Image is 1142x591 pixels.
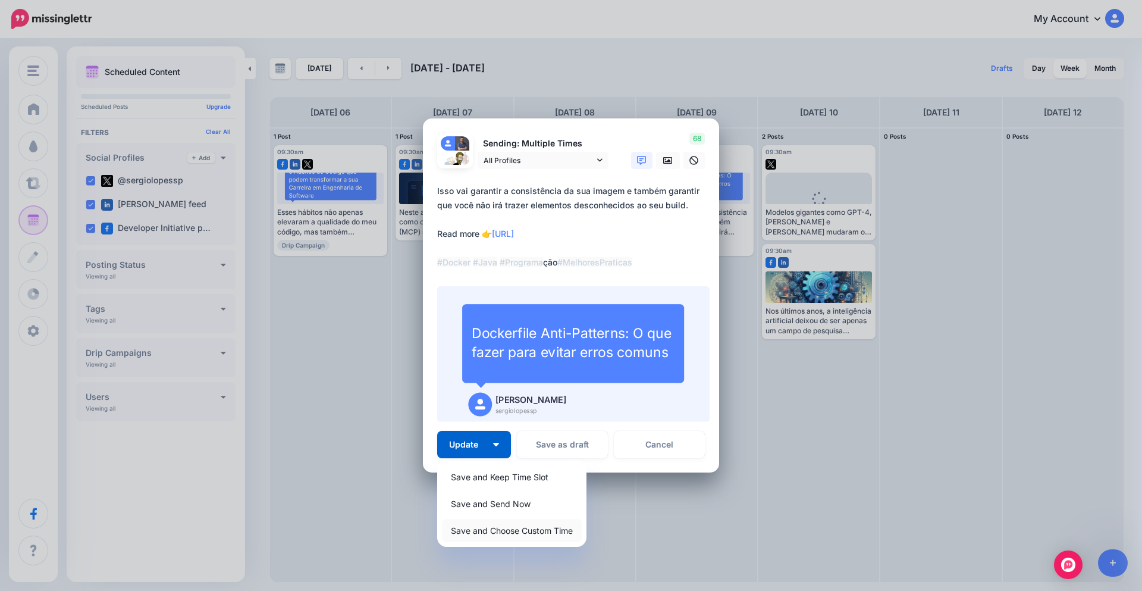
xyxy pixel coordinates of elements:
span: Update [449,440,487,449]
span: [PERSON_NAME] [495,395,566,405]
div: Open Intercom Messenger [1054,551,1083,579]
p: Sending: Multiple Times [478,137,608,151]
img: QppGEvPG-82148.jpg [441,151,469,179]
span: sergiolopessp [495,406,537,416]
a: Save and Choose Custom Time [442,519,582,542]
img: user_default_image.png [441,136,455,151]
img: arrow-down-white.png [493,443,499,446]
a: Save and Keep Time Slot [442,465,582,489]
a: All Profiles [478,152,608,169]
a: Save and Send Now [442,492,582,515]
button: Save as draft [517,431,608,458]
button: Update [437,431,511,458]
div: Update [437,461,586,547]
span: All Profiles [484,154,594,167]
div: Dockerfile Anti-Patterns: O que fazer para evitar erros comuns [472,324,674,362]
span: 68 [689,133,705,145]
div: Isso vai garantir a consistência da sua imagem e também garantir que você não irá trazer elemento... [437,184,711,270]
mark: #Docker [437,257,470,267]
a: Cancel [614,431,705,458]
img: 404938064_7577128425634114_8114752557348925942_n-bsa142071.jpg [455,136,469,151]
